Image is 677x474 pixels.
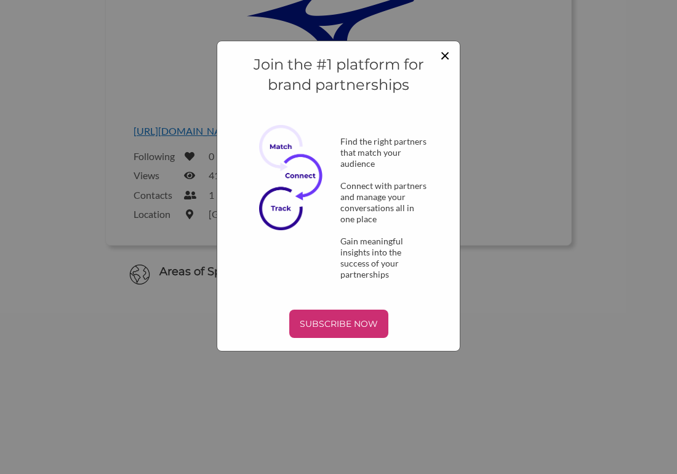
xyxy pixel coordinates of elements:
span: × [440,44,450,65]
div: Connect with partners and manage your conversations all in one place [321,180,447,225]
img: Subscribe Now Image [259,125,331,231]
h4: Join the #1 platform for brand partnerships [230,54,447,95]
button: Close modal [440,46,450,63]
div: Gain meaningful insights into the success of your partnerships [321,236,447,280]
div: Find the right partners that match your audience [321,136,447,169]
a: SUBSCRIBE NOW [230,310,447,338]
p: SUBSCRIBE NOW [294,315,383,333]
